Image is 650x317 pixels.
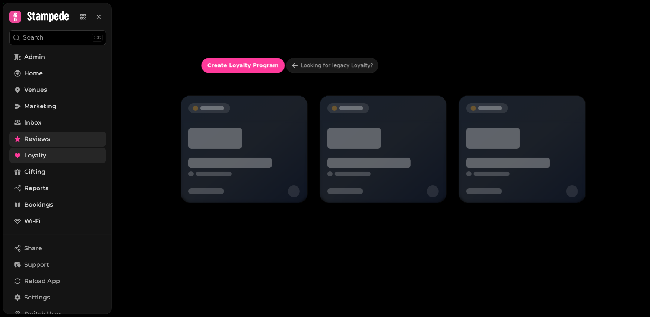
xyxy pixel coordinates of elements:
a: Marketing [9,99,106,114]
span: Bookings [24,200,53,209]
a: Wi-Fi [9,214,106,229]
span: Settings [24,293,50,302]
div: Looking for legacy Loyalty? [301,62,373,69]
span: Reports [24,184,48,193]
span: Venues [24,85,47,94]
a: Loyalty [9,148,106,163]
a: Bookings [9,197,106,212]
div: ⌘K [92,34,103,42]
a: Reviews [9,132,106,147]
button: Create Loyalty Program [201,58,284,73]
a: Admin [9,50,106,65]
a: Inbox [9,115,106,130]
span: Marketing [24,102,56,111]
span: Reload App [24,277,60,286]
a: Gifting [9,164,106,179]
p: Search [23,33,44,42]
span: Home [24,69,43,78]
span: Loyalty [24,151,46,160]
button: Support [9,257,106,272]
a: Venues [9,82,106,97]
span: Wi-Fi [24,217,41,226]
a: Settings [9,290,106,305]
span: Support [24,260,49,269]
span: Share [24,244,42,253]
button: Reload App [9,274,106,289]
span: Reviews [24,135,50,144]
button: Search⌘K [9,30,106,45]
span: Inbox [24,118,41,127]
span: Create Loyalty Program [207,63,278,68]
a: Looking for legacy Loyalty? [286,58,378,73]
a: Home [9,66,106,81]
span: Admin [24,53,45,62]
a: Reports [9,181,106,196]
span: Gifting [24,167,45,176]
button: Share [9,241,106,256]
